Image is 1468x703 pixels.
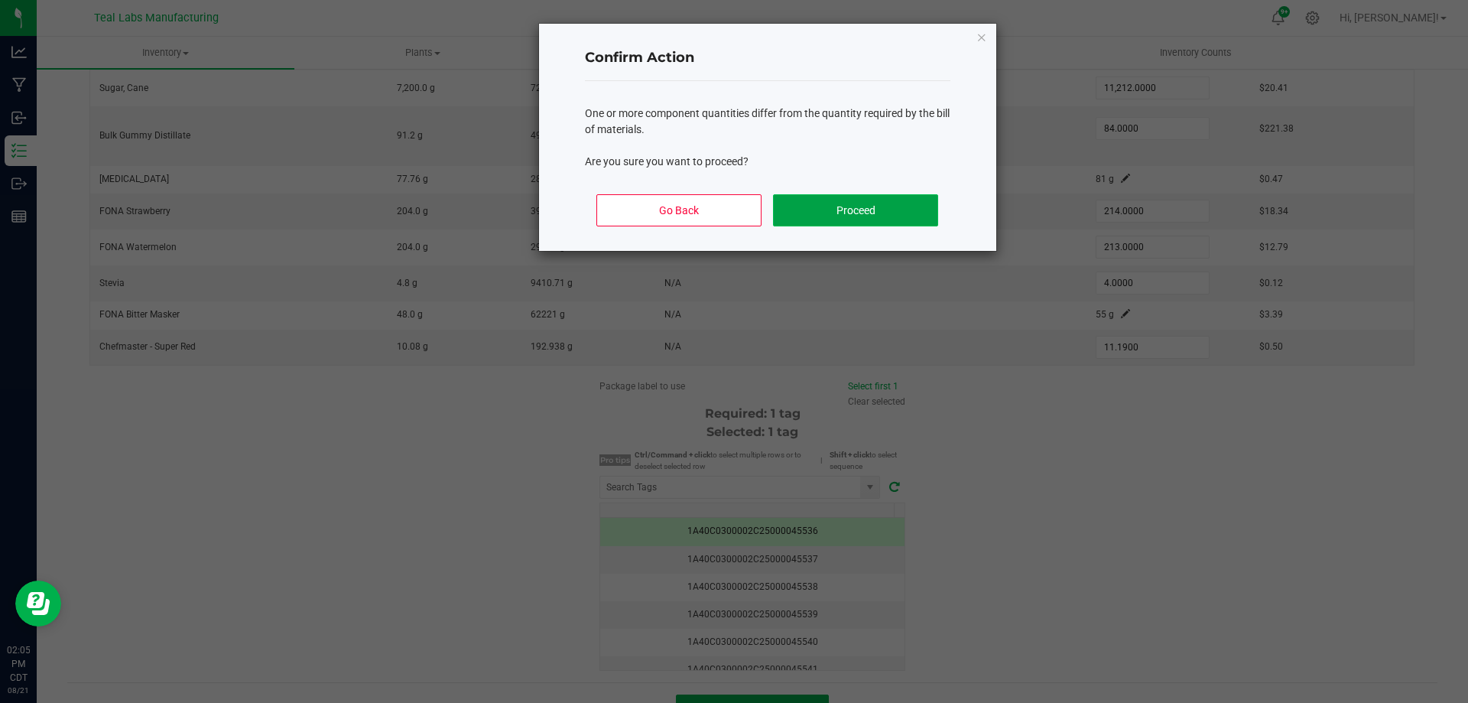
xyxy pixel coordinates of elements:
[585,154,950,170] p: Are you sure you want to proceed?
[773,194,937,226] button: Proceed
[596,194,761,226] button: Go Back
[585,48,950,68] h4: Confirm Action
[585,106,950,138] p: One or more component quantities differ from the quantity required by the bill of materials.
[15,581,61,627] iframe: Resource center
[976,28,987,46] button: Close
